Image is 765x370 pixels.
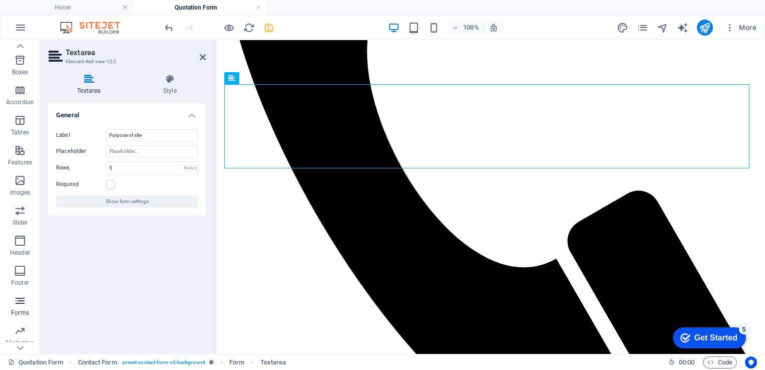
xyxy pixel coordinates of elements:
div: Get Started 5 items remaining, 0% complete [8,5,81,26]
i: On resize automatically adjust zoom level to fit chosen device. [489,23,498,32]
button: Code [703,356,737,368]
button: publish [697,20,713,36]
h2: Textarea [66,48,206,57]
span: Click to select. Double-click to edit [260,356,286,368]
h6: 100% [463,22,479,34]
p: Marketing [6,339,34,347]
span: . preset-contact-form-v3-background [121,356,205,368]
i: Design (Ctrl+Alt+Y) [617,22,628,34]
button: undo [163,22,175,34]
i: This element is a customizable preset [209,359,214,365]
button: Usercentrics [745,356,757,368]
i: Pages (Ctrl+Alt+S) [637,22,648,34]
p: Features [8,158,32,166]
h3: Element #ed-new-122 [66,57,186,66]
span: More [725,23,756,33]
h4: Style [134,74,206,95]
nav: breadcrumb [78,356,286,368]
button: More [721,20,760,36]
h4: Textarea [48,74,134,95]
p: Forms [11,309,29,317]
i: Navigator [657,22,668,34]
div: Get Started [30,11,73,20]
button: pages [637,22,649,34]
p: Slider [13,219,28,227]
p: Header [10,249,30,257]
i: Publish [699,22,710,34]
button: text_generator [677,22,689,34]
i: Reload page [243,22,255,34]
button: Show form settings [56,196,198,208]
p: Boxes [12,68,29,76]
p: Images [10,189,31,197]
input: Label... [106,129,198,141]
button: save [263,22,275,34]
button: Click here to leave preview mode and continue editing [223,22,235,34]
h4: General [48,103,206,121]
a: Quotation Form [8,356,63,368]
label: Required [56,178,106,191]
input: Placeholder... [106,145,198,157]
span: Code [707,356,732,368]
button: navigator [657,22,669,34]
button: 100% [448,22,484,34]
div: 5 [74,2,84,12]
span: Click to select. Double-click to edit [78,356,117,368]
span: : [686,358,687,366]
p: Tables [11,128,29,136]
label: Placeholder [56,145,106,157]
p: Accordion [6,98,34,106]
label: Label [56,129,106,141]
span: Show form settings [106,196,149,208]
i: Undo: Change label (Ctrl+Z) [163,22,175,34]
h6: Session time [668,356,695,368]
button: reload [243,22,255,34]
span: Click to select. Double-click to edit [229,356,244,368]
div: Rows [183,162,197,174]
p: Footer [11,279,29,287]
i: AI Writer [677,22,688,34]
button: design [617,22,629,34]
label: Rows [56,165,106,170]
img: Editor Logo [58,22,133,34]
i: Save (Ctrl+S) [263,22,275,34]
h4: Quotation Form [133,2,266,13]
span: 00 00 [679,356,694,368]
